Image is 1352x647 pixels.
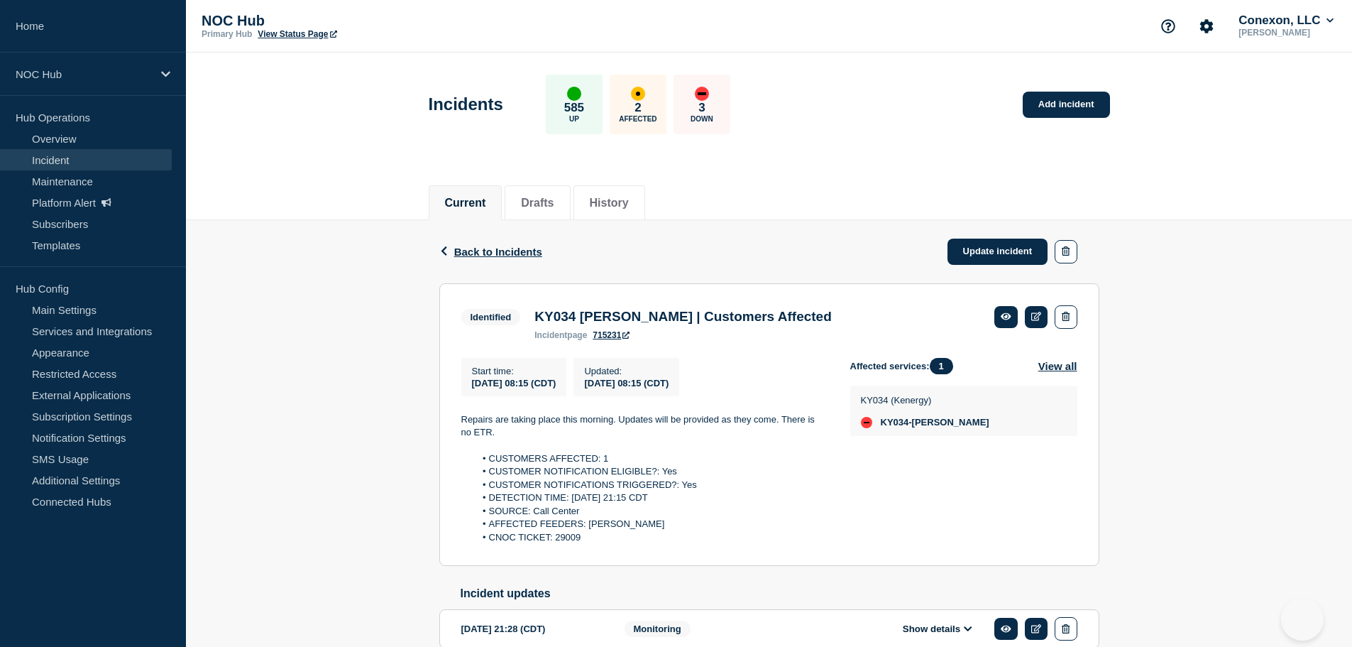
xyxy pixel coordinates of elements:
button: Current [445,197,486,210]
iframe: Help Scout Beacon - Open [1281,598,1324,641]
span: Identified [461,309,521,325]
li: CUSTOMERS AFFECTED: 1 [475,452,828,465]
li: CNOC TICKET: 29009 [475,531,828,544]
span: incident [534,330,567,340]
button: View all [1038,358,1077,374]
h3: KY034 [PERSON_NAME] | Customers Affected [534,309,831,325]
span: 1 [930,358,953,374]
p: Repairs are taking place this morning. Updates will be provided as they come. There is no ETR. [461,413,828,440]
p: 585 [564,101,584,115]
p: [PERSON_NAME] [1236,28,1336,38]
li: CUSTOMER NOTIFICATION ELIGIBLE?: Yes [475,465,828,478]
p: Affected [619,115,656,123]
p: 2 [634,101,641,115]
div: [DATE] 08:15 (CDT) [584,376,669,388]
li: SOURCE: Call Center [475,505,828,518]
span: Back to Incidents [454,246,542,258]
li: AFFECTED FEEDERS: [PERSON_NAME] [475,518,828,531]
li: DETECTION TIME: [DATE] 21:15 CDT [475,491,828,504]
h1: Incidents [429,94,503,114]
p: Updated : [584,366,669,376]
h2: Incident updates [461,587,1099,600]
div: up [567,87,581,101]
p: Down [691,115,713,123]
p: Primary Hub [202,29,252,39]
p: 3 [698,101,705,115]
a: 715231 [593,330,630,340]
p: Up [569,115,579,123]
a: Add incident [1023,92,1110,118]
p: NOC Hub [16,68,152,80]
div: affected [631,87,645,101]
span: Monitoring [625,621,691,637]
button: History [590,197,629,210]
span: KY034-[PERSON_NAME] [881,417,989,428]
button: Drafts [521,197,554,210]
p: page [534,330,587,340]
button: Back to Incidents [439,246,542,258]
button: Account settings [1192,11,1221,41]
span: [DATE] 08:15 (CDT) [472,378,556,388]
li: CUSTOMER NOTIFICATIONS TRIGGERED?: Yes [475,479,828,491]
a: View Status Page [258,29,336,39]
span: Affected services: [850,358,960,374]
div: [DATE] 21:28 (CDT) [461,617,603,641]
p: NOC Hub [202,13,485,29]
div: down [695,87,709,101]
p: KY034 (Kenergy) [861,395,989,406]
a: Update incident [947,239,1048,265]
button: Show details [898,623,977,635]
button: Conexon, LLC [1236,13,1336,28]
button: Support [1153,11,1183,41]
p: Start time : [472,366,556,376]
div: down [861,417,872,428]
